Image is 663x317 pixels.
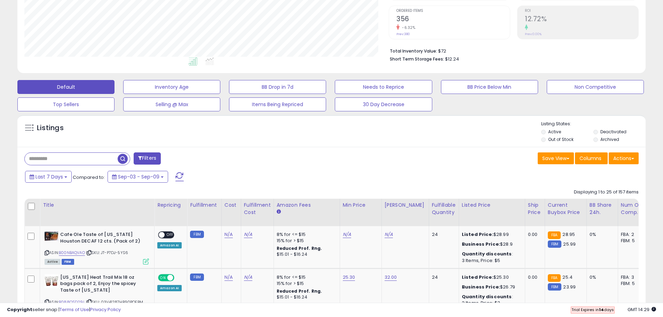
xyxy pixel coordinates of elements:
span: Trial Expires in days [571,307,614,312]
a: N/A [244,231,252,238]
small: FBA [548,231,561,239]
div: 8% for <= $15 [277,274,334,280]
button: Top Sellers [17,97,115,111]
small: Amazon Fees. [277,209,281,215]
a: 32.00 [385,274,397,281]
small: Prev: 0.00% [525,32,542,36]
div: seller snap | | [7,307,121,313]
div: FBA: 3 [621,274,644,280]
a: N/A [385,231,393,238]
span: ON [159,275,167,280]
div: $26.79 [462,284,520,290]
button: BB Price Below Min [441,80,538,94]
small: Prev: 380 [396,32,410,36]
div: 3 Items, Price: $5 [462,257,520,264]
b: Reduced Prof. Rng. [277,288,322,294]
div: BB Share 24h. [590,201,615,216]
div: Listed Price [462,201,522,209]
li: $72 [390,46,633,55]
button: 30 Day Decrease [335,97,432,111]
label: Deactivated [600,129,626,135]
button: Actions [609,152,639,164]
b: Quantity discounts [462,293,512,300]
h2: 356 [396,15,510,24]
div: $25.30 [462,274,520,280]
a: B00NBAQVAO [59,250,85,256]
div: : [462,294,520,300]
b: Business Price: [462,284,500,290]
span: OFF [173,275,184,280]
div: FBA: 2 [621,231,644,238]
div: $28.99 [462,231,520,238]
img: 51vI1J2U6zL._SL40_.jpg [45,274,58,288]
span: Last 7 Days [35,173,63,180]
b: [US_STATE] Heat Trail Mix 18 oz bags pack of 2, Enjoy the spicey Taste of [US_STATE] [60,274,145,295]
div: Amazon AI [157,242,182,248]
button: BB Drop in 7d [229,80,326,94]
button: Save View [538,152,574,164]
small: FBM [190,274,204,281]
div: Fulfillment [190,201,218,209]
span: FBM [62,259,74,265]
div: 0% [590,274,613,280]
div: Min Price [343,201,379,209]
div: [PERSON_NAME] [385,201,426,209]
div: 8% for <= $15 [277,231,334,238]
button: Items Being Repriced [229,97,326,111]
div: : [462,251,520,257]
strong: Copyright [7,306,32,313]
div: 24 [432,231,453,238]
span: Columns [579,155,601,162]
b: Quantity discounts [462,251,512,257]
div: 0% [590,231,613,238]
small: FBM [548,240,561,248]
div: FBM: 5 [621,238,644,244]
b: Total Inventory Value: [390,48,437,54]
b: 14 [599,307,604,312]
b: Reduced Prof. Rng. [277,245,322,251]
small: -6.32% [400,25,415,30]
span: ROI [525,9,638,13]
h5: Listings [37,123,64,133]
button: Needs to Reprice [335,80,432,94]
label: Archived [600,136,619,142]
div: $15.01 - $16.24 [277,252,334,257]
span: Ordered Items [396,9,510,13]
div: Amazon AI [157,285,182,291]
div: 0.00 [528,231,539,238]
small: FBM [190,231,204,238]
button: Sep-03 - Sep-09 [108,171,168,183]
div: 0.00 [528,274,539,280]
div: 24 [432,274,453,280]
div: Fulfillable Quantity [432,201,456,216]
button: Inventory Age [123,80,220,94]
div: 15% for > $15 [277,238,334,244]
button: Last 7 Days [25,171,72,183]
small: FBM [548,283,561,291]
div: ASIN: [45,231,149,264]
b: Cafe Ole Taste of [US_STATE] Houston DECAF 12 cts. (Pack of 2) [60,231,145,246]
b: Business Price: [462,241,500,247]
div: Cost [224,201,238,209]
div: Ship Price [528,201,542,216]
b: Listed Price: [462,274,494,280]
div: Num of Comp. [621,201,646,216]
button: Non Competitive [547,80,644,94]
span: $12.24 [445,56,459,62]
span: | SKU: JT-P7DJ-5YS6 [86,250,128,255]
button: Filters [134,152,161,165]
div: $15.01 - $16.24 [277,294,334,300]
button: Default [17,80,115,94]
span: Compared to: [73,174,105,181]
button: Columns [575,152,608,164]
button: Selling @ Max [123,97,220,111]
a: Terms of Use [60,306,89,313]
a: 25.30 [343,274,355,281]
span: 28.95 [562,231,575,238]
label: Out of Stock [548,136,574,142]
div: 15% for > $15 [277,280,334,287]
a: N/A [224,231,233,238]
div: FBM: 5 [621,280,644,287]
b: Short Term Storage Fees: [390,56,444,62]
a: N/A [224,274,233,281]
